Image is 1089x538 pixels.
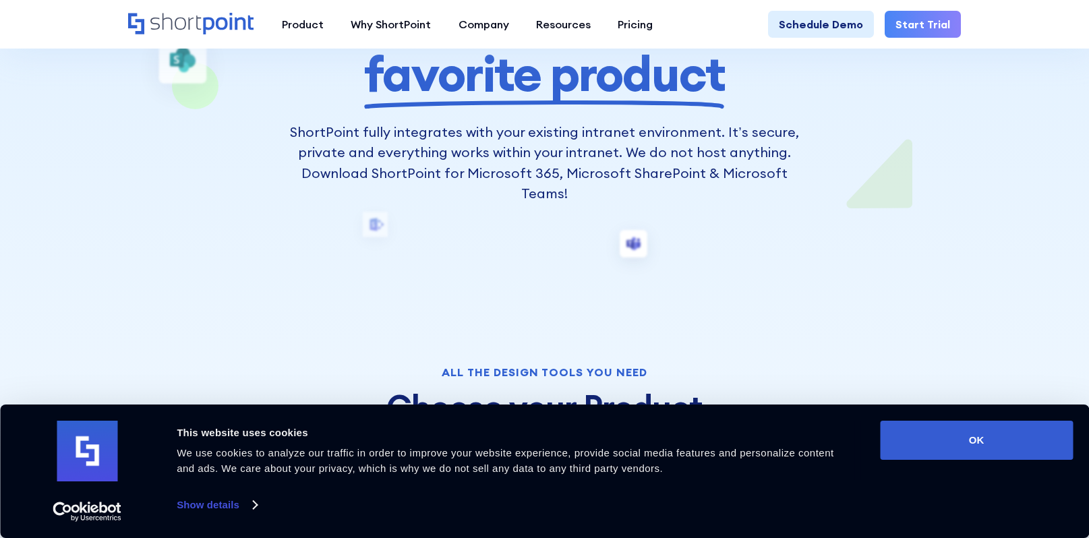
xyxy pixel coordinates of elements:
div: Company [459,16,509,32]
a: Why ShortPoint [337,11,444,38]
img: logo [57,421,117,481]
a: Start Trial [885,11,961,38]
div: This website uses cookies [177,425,850,441]
div: Pricing [618,16,653,32]
div: Why ShortPoint [351,16,431,32]
a: Usercentrics Cookiebot - opens in a new window [28,502,146,522]
h2: Choose your Product [199,389,891,425]
span: favorite product [364,47,724,100]
a: Company [444,11,522,38]
p: ShortPoint fully integrates with your existing intranet environment. It’s secure, private and eve... [289,122,800,204]
a: Product [268,11,337,38]
a: Pricing [604,11,666,38]
button: OK [880,421,1073,460]
a: Schedule Demo [768,11,874,38]
span: We use cookies to analyze our traffic in order to improve your website experience, provide social... [177,447,834,474]
a: Resources [523,11,604,38]
div: Product [282,16,324,32]
a: Home [128,13,255,36]
a: Show details [177,495,256,515]
div: All the design tools you need [199,367,891,378]
div: Resources [536,16,591,32]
